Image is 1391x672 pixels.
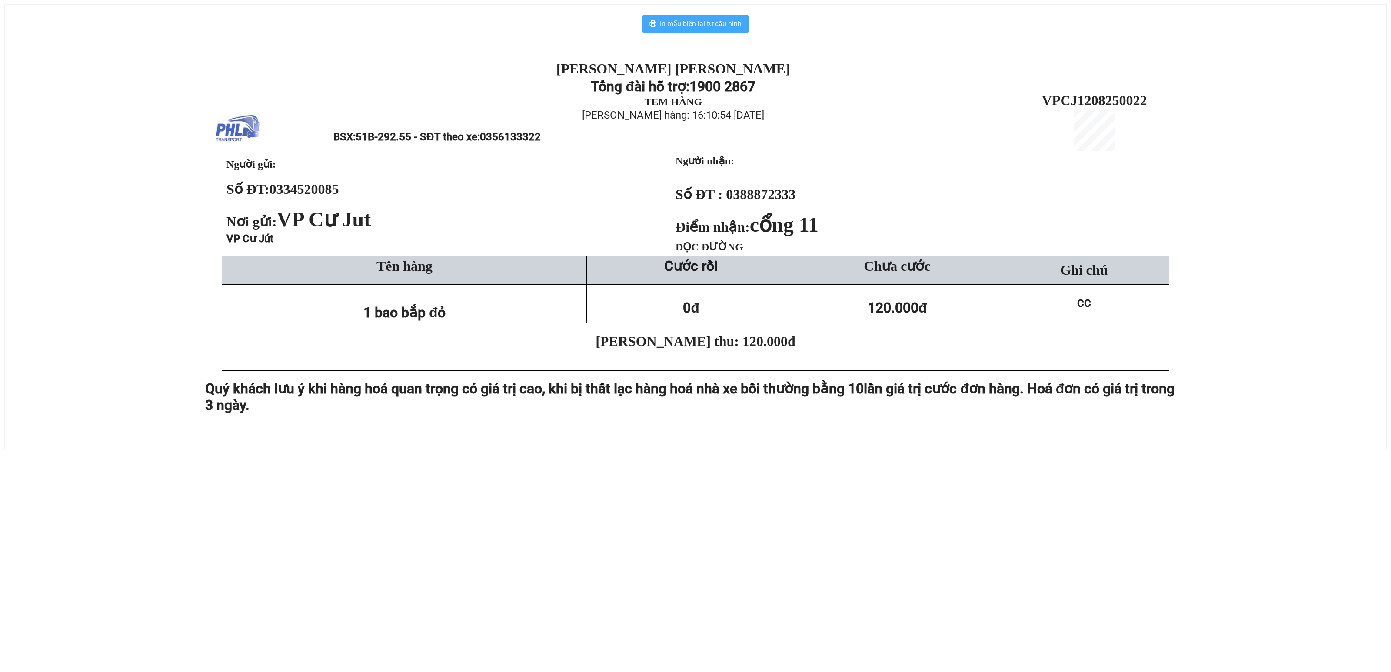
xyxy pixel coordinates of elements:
span: VP Cư Jut [277,208,371,231]
span: 1 bao bắp đỏ [363,304,446,321]
span: 0388872333 [726,186,795,202]
strong: Cước rồi [664,258,718,274]
span: 0356133322 [480,131,541,143]
strong: Tổng đài hỗ trợ: [591,78,689,95]
span: 120.000đ [868,299,927,316]
strong: TEM HÀNG [644,96,702,107]
span: lần giá trị cước đơn hàng. Hoá đơn có giá trị trong 3 ngày. [205,380,1175,413]
span: In mẫu biên lai tự cấu hình [660,18,742,29]
button: printerIn mẫu biên lai tự cấu hình [642,15,749,33]
strong: [PERSON_NAME] [PERSON_NAME] [556,61,790,77]
span: 0đ [683,299,699,316]
span: VPCJ1208250022 [1042,93,1147,108]
span: DỌC ĐƯỜNG [676,241,743,253]
span: Ghi chú [1060,262,1108,278]
span: Tên hàng [376,258,433,274]
span: 0334520085 [270,181,339,197]
span: printer [649,20,656,28]
span: cổng 11 [750,213,819,236]
strong: Số ĐT : [676,186,722,202]
span: 51B-292.55 - SĐT theo xe: [356,131,540,143]
img: logo [216,107,260,151]
span: [PERSON_NAME] thu: 120.000đ [596,333,795,349]
span: Chưa cước [864,258,930,274]
strong: Người nhận: [676,155,734,166]
span: CC [1077,297,1091,309]
span: Quý khách lưu ý khi hàng hoá quan trọng có giá trị cao, khi bị thất lạc hàng hoá nhà xe bồi thườn... [205,380,864,397]
span: BSX: [333,131,540,143]
strong: Điểm nhận: [676,219,819,235]
strong: Số ĐT: [226,181,339,197]
span: [PERSON_NAME] hàng: 16:10:54 [DATE] [582,109,764,121]
span: Người gửi: [226,159,276,170]
strong: 1900 2867 [689,78,755,95]
span: Nơi gửi: [226,214,374,230]
span: VP Cư Jút [226,233,273,245]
